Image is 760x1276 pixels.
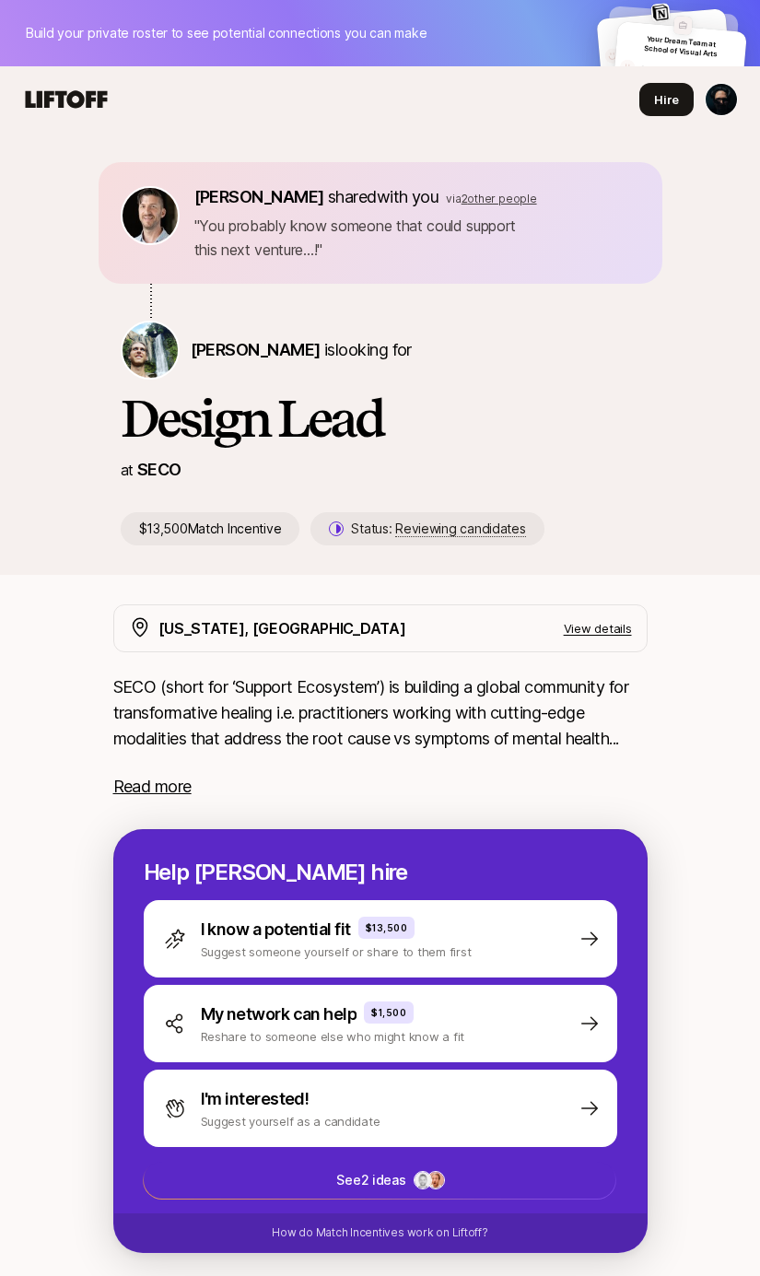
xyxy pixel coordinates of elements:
[272,1224,487,1241] p: How do Match Incentives work on Liftoff?
[201,1112,380,1130] p: Suggest yourself as a candidate
[201,917,351,942] p: I know a potential fit
[144,860,617,885] p: Help [PERSON_NAME] hire
[427,1172,443,1188] img: 8047eaab_d5e9_45eb_bfe9_0d7996e1fcb7.jpg
[113,777,192,796] span: Read more
[395,521,525,537] span: Reviewing candidates
[201,942,472,961] p: Suggest someone yourself or share to them first
[191,340,321,359] span: [PERSON_NAME]
[446,192,461,205] span: via
[564,619,632,638] p: View details
[121,512,300,545] p: $13,500 Match Incentive
[366,920,408,935] p: $13,500
[123,188,178,243] img: 023d175b_c578_411c_8928_0e969cf2b4b8.jfif
[336,1169,405,1191] p: See 2 ideas
[158,616,406,640] p: [US_STATE], [GEOGRAPHIC_DATA]
[121,458,134,482] p: at
[654,90,679,109] span: Hire
[194,214,640,262] p: " You probably know someone that could support this next venture…! "
[673,16,693,35] img: empty-company-logo.svg
[619,59,636,76] img: default-avatar.svg
[377,187,439,206] span: with you
[143,1161,616,1200] button: See2 ideas
[123,322,178,378] img: Carter Cleveland
[414,1172,430,1188] img: ACg8ocJTnzvQ6pe83us6dnRU3x7BBmnPYdrmdamv_KFtBunT6rw=s160-c
[201,1001,357,1027] p: My network can help
[705,83,738,116] button: Randy Hunt
[201,1086,310,1112] p: I'm interested!
[371,1005,406,1020] p: $1,500
[191,337,412,363] p: is looking for
[604,47,621,64] img: default-avatar.svg
[194,184,640,210] p: shared
[137,457,181,483] p: SECO
[194,187,324,206] span: [PERSON_NAME]
[26,22,427,44] p: Build your private roster to see potential connections you can make
[201,1027,465,1046] p: Reshare to someone else who might know a fit
[643,34,718,59] span: Your Dream Team at School of Visual Arts
[650,3,670,22] img: 882c380d_1f47_4f86_9ece_71de6d7ea5ba.jpg
[351,518,525,540] p: Status:
[706,84,737,115] img: Randy Hunt
[462,192,537,205] span: 2 other people
[639,83,694,116] button: Hire
[121,391,640,446] h1: Design Lead
[113,674,648,752] p: SECO (short for ‘Support Ecosystem’) is building a global community for transformative healing i....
